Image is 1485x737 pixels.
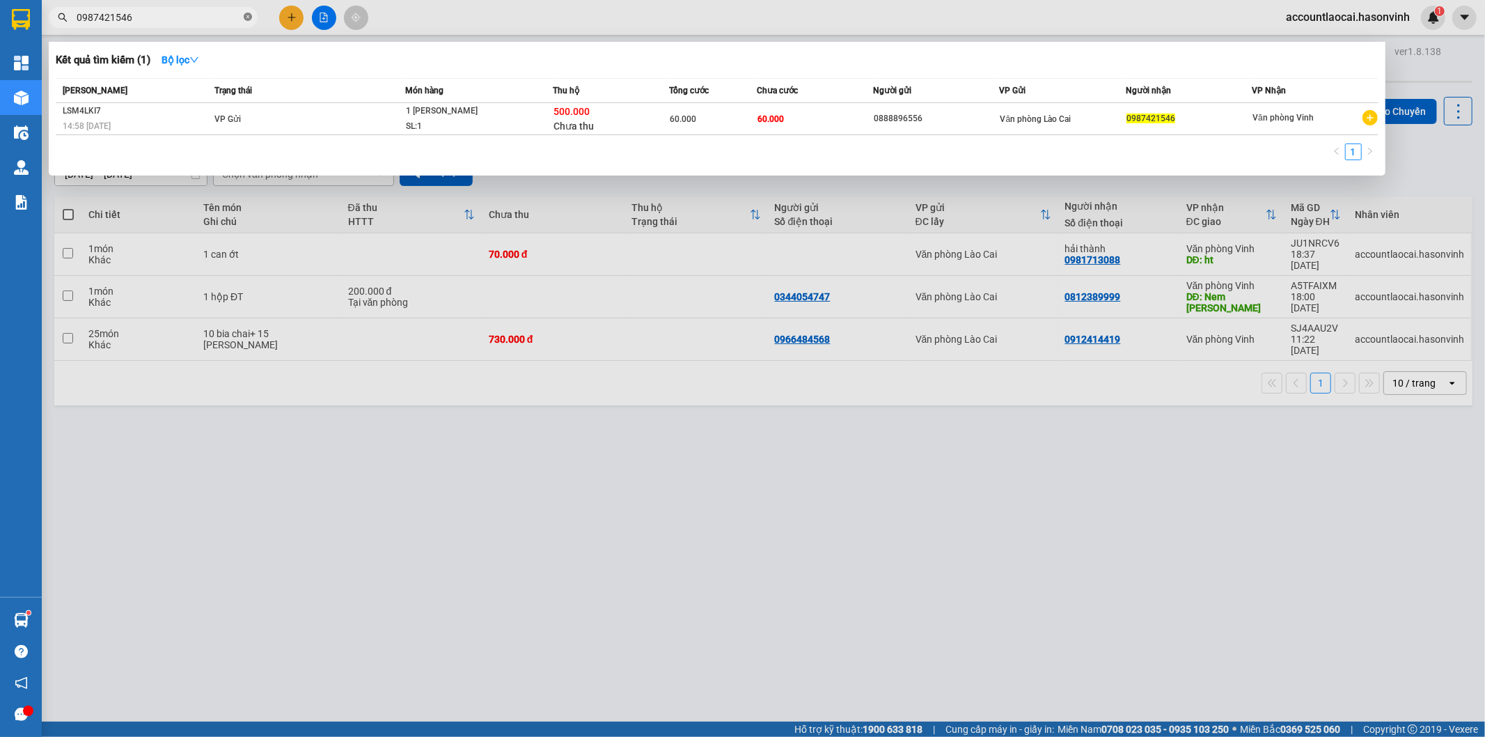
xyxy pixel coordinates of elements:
[63,86,127,95] span: [PERSON_NAME]
[670,114,696,124] span: 60.000
[1252,86,1286,95] span: VP Nhận
[1345,143,1362,160] li: 1
[1366,147,1374,155] span: right
[214,114,241,124] span: VP Gửi
[553,106,590,117] span: 500.000
[1126,86,1171,95] span: Người nhận
[406,104,510,119] div: 1 [PERSON_NAME]
[14,613,29,628] img: warehouse-icon
[1328,143,1345,160] button: left
[405,86,443,95] span: Món hàng
[12,9,30,30] img: logo-vxr
[14,125,29,140] img: warehouse-icon
[56,53,150,68] h3: Kết quả tìm kiếm ( 1 )
[1328,143,1345,160] li: Previous Page
[77,10,241,25] input: Tìm tên, số ĐT hoặc mã đơn
[63,121,111,131] span: 14:58 [DATE]
[406,119,510,134] div: SL: 1
[14,160,29,175] img: warehouse-icon
[873,86,911,95] span: Người gửi
[1362,110,1378,125] span: plus-circle
[669,86,709,95] span: Tổng cước
[14,195,29,210] img: solution-icon
[1362,143,1378,160] li: Next Page
[1000,86,1026,95] span: VP Gửi
[1362,143,1378,160] button: right
[214,86,252,95] span: Trạng thái
[15,708,28,721] span: message
[150,49,210,71] button: Bộ lọcdown
[874,111,998,126] div: 0888896556
[757,114,784,124] span: 60.000
[15,676,28,690] span: notification
[1126,114,1175,123] span: 0987421546
[1000,114,1071,124] span: Văn phòng Lào Cai
[26,611,31,615] sup: 1
[244,13,252,21] span: close-circle
[553,86,579,95] span: Thu hộ
[757,86,798,95] span: Chưa cước
[189,55,199,65] span: down
[1346,144,1361,160] a: 1
[15,645,28,658] span: question-circle
[1252,113,1314,123] span: Văn phòng Vinh
[553,121,594,132] span: Chưa thu
[244,11,252,24] span: close-circle
[63,104,210,118] div: LSM4LKI7
[162,54,199,65] strong: Bộ lọc
[14,91,29,105] img: warehouse-icon
[58,13,68,22] span: search
[14,56,29,70] img: dashboard-icon
[1333,147,1341,155] span: left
